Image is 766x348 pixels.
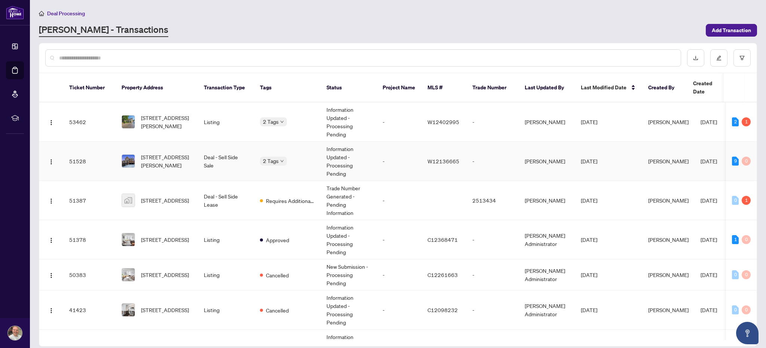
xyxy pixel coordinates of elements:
td: Information Updated - Processing Pending [321,220,377,259]
span: [DATE] [581,197,597,204]
th: Transaction Type [198,73,254,102]
span: [DATE] [581,307,597,313]
td: [PERSON_NAME] Administrator [519,290,575,330]
th: MLS # [422,73,466,102]
span: home [39,11,44,16]
span: [STREET_ADDRESS][PERSON_NAME] [141,153,192,169]
img: thumbnail-img [122,155,135,167]
td: Information Updated - Processing Pending [321,102,377,142]
td: - [466,259,519,290]
div: 1 [742,196,751,205]
td: - [377,220,422,259]
td: Deal - Sell Side Lease [198,181,254,220]
span: [STREET_ADDRESS] [141,235,189,244]
td: Listing [198,220,254,259]
a: [PERSON_NAME] - Transactions [39,24,168,37]
span: 2 Tags [263,117,279,126]
span: download [693,55,698,61]
span: down [280,159,284,163]
span: [PERSON_NAME] [648,118,689,125]
td: 41423 [63,290,116,330]
div: 0 [742,305,751,314]
span: Last Modified Date [581,83,626,92]
td: - [466,102,519,142]
span: [PERSON_NAME] [648,307,689,313]
button: Open asap [736,322,759,344]
div: 0 [742,270,751,279]
span: Approved [266,236,289,244]
div: 0 [732,196,739,205]
span: [DATE] [581,158,597,164]
img: Logo [48,237,54,243]
span: down [280,120,284,124]
div: 1 [742,117,751,126]
th: Last Modified Date [575,73,642,102]
span: C12098232 [428,307,458,313]
td: Listing [198,290,254,330]
td: - [377,259,422,290]
span: [DATE] [701,118,717,125]
img: Logo [48,272,54,278]
td: Trade Number Generated - Pending Information [321,181,377,220]
span: filter [739,55,745,61]
div: 0 [742,157,751,166]
th: Project Name [377,73,422,102]
span: [PERSON_NAME] [648,236,689,243]
td: [PERSON_NAME] Administrator [519,259,575,290]
span: [DATE] [701,158,717,164]
button: Logo [45,269,57,281]
span: [STREET_ADDRESS][PERSON_NAME] [141,114,192,130]
th: Property Address [116,73,198,102]
td: 51387 [63,181,116,220]
span: [DATE] [701,236,717,243]
button: filter [733,49,751,67]
th: Last Updated By [519,73,575,102]
span: edit [716,55,721,61]
img: Logo [48,159,54,165]
span: Cancelled [266,306,289,314]
th: Tags [254,73,321,102]
img: Logo [48,198,54,204]
span: [STREET_ADDRESS] [141,271,189,279]
span: Deal Processing [47,10,85,17]
img: thumbnail-img [122,233,135,246]
button: Logo [45,194,57,206]
span: [DATE] [581,271,597,278]
td: [PERSON_NAME] Administrator [519,220,575,259]
button: Logo [45,234,57,246]
span: Requires Additional Docs [266,197,315,205]
span: Add Transaction [712,24,751,36]
img: thumbnail-img [122,268,135,281]
span: [PERSON_NAME] [648,197,689,204]
td: - [466,220,519,259]
img: thumbnail-img [122,194,135,207]
th: Status [321,73,377,102]
span: [DATE] [701,271,717,278]
span: W12402995 [428,118,459,125]
td: - [466,142,519,181]
div: 0 [732,270,739,279]
span: W12136665 [428,158,459,164]
th: Ticket Number [63,73,116,102]
th: Created By [642,73,687,102]
span: C12368471 [428,236,458,243]
td: Deal - Sell Side Sale [198,142,254,181]
button: download [687,49,704,67]
span: Cancelled [266,271,289,279]
th: Created Date [687,73,739,102]
button: Logo [45,304,57,316]
img: Logo [48,120,54,126]
td: 53462 [63,102,116,142]
span: [PERSON_NAME] [648,158,689,164]
td: [PERSON_NAME] [519,181,575,220]
button: Logo [45,155,57,167]
span: [DATE] [581,118,597,125]
th: Trade Number [466,73,519,102]
button: edit [710,49,727,67]
div: 9 [732,157,739,166]
td: [PERSON_NAME] [519,142,575,181]
span: [DATE] [581,236,597,243]
div: 2 [732,117,739,126]
img: Profile Icon [8,326,22,340]
div: 1 [732,235,739,244]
